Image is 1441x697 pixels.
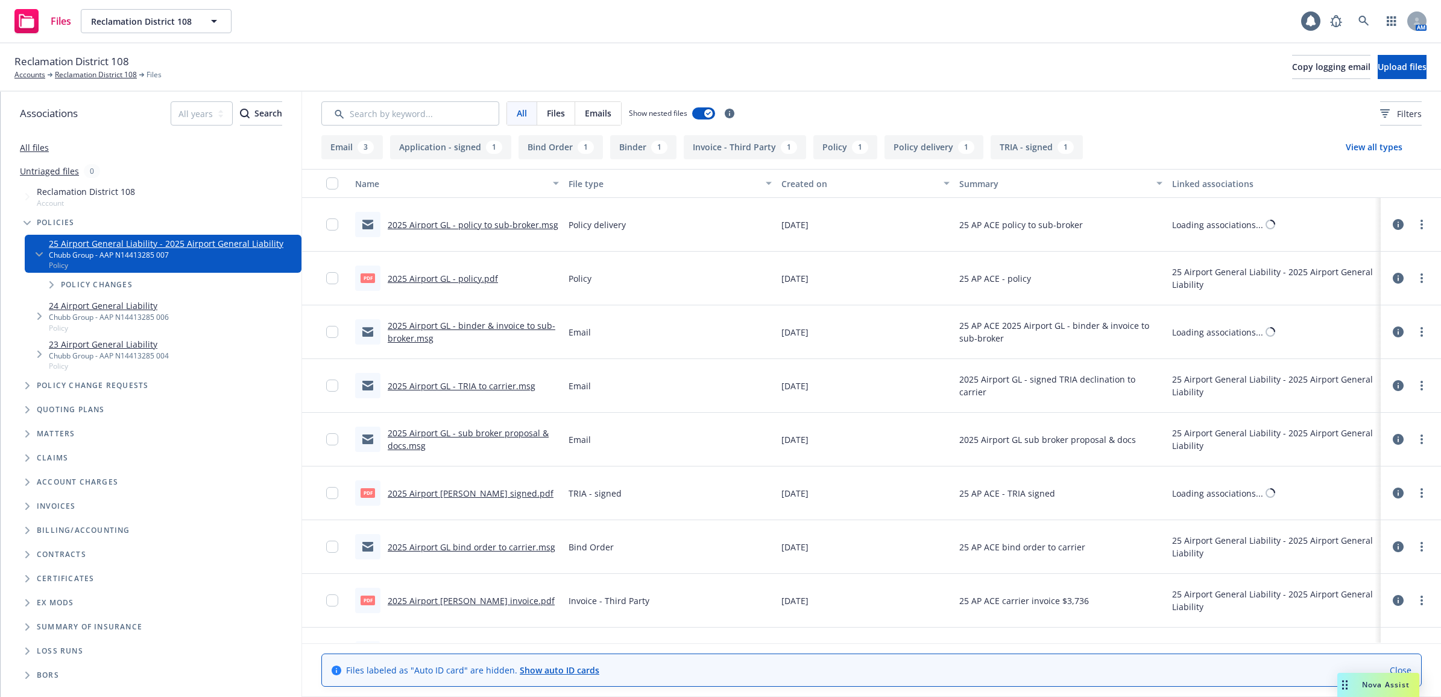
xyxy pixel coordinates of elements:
span: 2025 Airport GL sub broker proposal & docs [959,433,1136,446]
span: [DATE] [781,272,809,285]
input: Toggle Row Selected [326,380,338,392]
span: 25 AP ACE policy to sub-broker [959,218,1083,231]
button: Reclamation District 108 [81,9,232,33]
div: 1 [651,141,667,154]
span: Files [547,107,565,119]
input: Search by keyword... [321,101,499,126]
div: Folder Tree Example [1,518,301,687]
span: Policy [569,272,591,285]
span: BORs [37,672,59,679]
span: Policy changes [61,281,133,288]
span: pdf [361,596,375,605]
button: Invoice - Third Party [684,135,806,159]
span: Copy logging email [1292,61,1370,72]
div: Tree Example [1,183,301,518]
div: 25 Airport General Liability - 2025 Airport General Liability [1172,427,1376,452]
span: Matters [37,430,75,438]
span: [DATE] [781,487,809,500]
a: 2025 Airport GL - binder & invoice to sub-broker.msg [388,320,555,344]
a: Accounts [14,69,45,80]
span: Account [37,198,135,208]
button: Filters [1380,101,1422,126]
a: Search [1352,9,1376,33]
div: Name [355,177,546,190]
div: 25 Airport General Liability - 2025 Airport General Liability [1172,534,1376,559]
button: Name [350,169,564,198]
div: Chubb Group - AAP N14413285 004 [49,351,169,361]
div: Summary [959,177,1150,190]
a: 2025 Airport GL - TRIA to carrier.msg [388,380,535,392]
span: [DATE] [781,218,809,231]
div: Loading associations... [1172,326,1263,339]
div: Loading associations... [1172,487,1263,500]
input: Toggle Row Selected [326,218,338,231]
div: 3 [358,141,374,154]
a: Close [1390,664,1411,676]
span: Account charges [37,479,118,486]
span: Filters [1380,107,1422,120]
span: Reclamation District 108 [14,54,129,69]
a: Report a Bug [1324,9,1348,33]
span: Loss Runs [37,648,83,655]
input: Toggle Row Selected [326,594,338,606]
a: Show auto ID cards [520,664,599,676]
span: 25 AP ACE - policy [959,272,1031,285]
div: Chubb Group - AAP N14413285 007 [49,250,283,260]
span: pdf [361,273,375,282]
span: Ex Mods [37,599,74,606]
a: more [1414,593,1429,608]
span: 25 AP ACE carrier invoice $3,736 [959,594,1089,607]
svg: Search [240,109,250,118]
span: 25 AP ACE bind order to carrier [959,541,1085,553]
a: more [1414,539,1429,554]
span: Reclamation District 108 [37,185,135,198]
div: 25 Airport General Liability - 2025 Airport General Liability [1172,373,1376,398]
span: pdf [361,488,375,497]
span: Reclamation District 108 [91,15,195,28]
div: 1 [958,141,974,154]
div: 1 [578,141,594,154]
span: Nova Assist [1362,679,1410,690]
span: Policy [49,361,169,371]
div: Chubb Group - AAP N14413285 006 [49,312,169,322]
span: Upload files [1378,61,1427,72]
button: View all types [1326,135,1422,159]
div: 0 [84,164,100,178]
input: Select all [326,177,338,189]
a: 23 Airport General Liability [49,338,169,351]
span: Email [569,433,591,446]
span: Policy change requests [37,382,148,389]
span: [DATE] [781,541,809,553]
span: Claims [37,454,68,462]
button: Upload files [1378,55,1427,79]
button: Policy delivery [884,135,983,159]
span: Policy [49,323,169,333]
div: Search [240,102,282,125]
input: Toggle Row Selected [326,487,338,499]
a: Files [10,4,76,38]
a: 24 Airport General Liability [49,299,169,312]
span: [DATE] [781,380,809,392]
div: Created on [781,177,936,190]
span: Contracts [37,551,86,558]
button: Application - signed [390,135,511,159]
a: 2025 Airport [PERSON_NAME] signed.pdf [388,488,553,499]
div: 1 [852,141,868,154]
div: 1 [1058,141,1074,154]
span: Bind Order [569,541,614,553]
button: TRIA - signed [991,135,1083,159]
button: Linked associations [1167,169,1381,198]
a: more [1414,378,1429,393]
span: 25 AP ACE - TRIA signed [959,487,1055,500]
button: Bind Order [519,135,603,159]
button: Policy [813,135,877,159]
span: Files [51,16,71,26]
span: Policy delivery [569,218,626,231]
span: [DATE] [781,326,809,339]
a: more [1414,432,1429,447]
span: Email [569,326,591,339]
a: more [1414,325,1429,339]
span: Filters [1397,107,1422,120]
button: Nova Assist [1337,673,1419,697]
input: Toggle Row Selected [326,272,338,284]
